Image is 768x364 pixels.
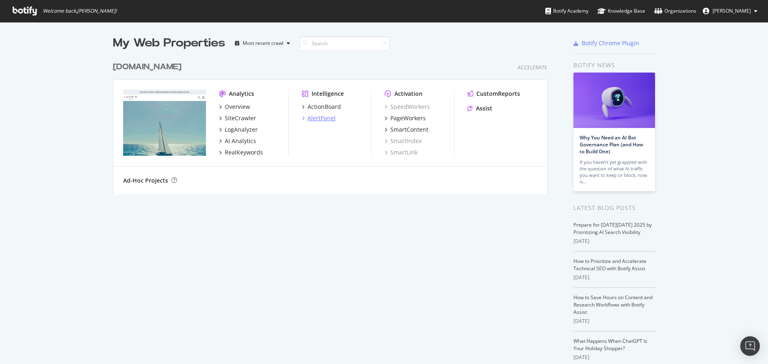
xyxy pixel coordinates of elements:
[229,90,254,98] div: Analytics
[308,114,336,122] div: AlertPanel
[573,73,655,128] img: Why You Need an AI Bot Governance Plan (and How to Build One)
[545,7,589,15] div: Botify Academy
[219,103,250,111] a: Overview
[219,126,258,134] a: LogAnalyzer
[113,61,181,73] div: [DOMAIN_NAME]
[573,203,655,212] div: Latest Blog Posts
[696,4,764,18] button: [PERSON_NAME]
[385,103,430,111] a: SpeedWorkers
[476,104,492,113] div: Assist
[308,103,341,111] div: ActionBoard
[573,338,647,352] a: What Happens When ChatGPT Is Your Holiday Shopper?
[573,221,652,236] a: Prepare for [DATE][DATE] 2025 by Prioritizing AI Search Visibility
[225,137,256,145] div: AI Analytics
[390,126,428,134] div: SmartContent
[573,354,655,361] div: [DATE]
[123,176,168,185] div: Ad-Hoc Projects
[219,114,256,122] a: SiteCrawler
[225,126,258,134] div: LogAnalyzer
[467,104,492,113] a: Assist
[225,103,250,111] div: Overview
[385,148,418,157] a: SmartLink
[390,114,426,122] div: PageWorkers
[385,126,428,134] a: SmartContent
[573,61,655,70] div: Botify news
[467,90,520,98] a: CustomReports
[385,114,426,122] a: PageWorkers
[573,318,655,325] div: [DATE]
[113,35,225,51] div: My Web Properties
[225,148,263,157] div: RealKeywords
[302,103,341,111] a: ActionBoard
[573,258,646,272] a: How to Prioritize and Accelerate Technical SEO with Botify Assist
[123,90,206,156] img: lucrin.com
[518,64,547,71] div: Accelerate
[243,41,283,46] div: Most recent crawl
[654,7,696,15] div: Organizations
[598,7,645,15] div: Knowledge Base
[219,137,256,145] a: AI Analytics
[385,137,422,145] a: SmartIndex
[573,39,639,47] a: Botify Chrome Plugin
[43,8,117,14] span: Welcome back, [PERSON_NAME] !
[573,294,653,315] a: How to Save Hours on Content and Research Workflows with Botify Assist
[300,36,390,51] input: Search
[580,159,649,185] div: If you haven’t yet grappled with the question of what AI traffic you want to keep or block, now is…
[225,114,256,122] div: SiteCrawler
[113,61,185,73] a: [DOMAIN_NAME]
[740,336,760,356] div: Open Intercom Messenger
[582,39,639,47] div: Botify Chrome Plugin
[113,51,554,194] div: grid
[580,134,643,155] a: Why You Need an AI Bot Governance Plan (and How to Build One)
[713,7,751,14] span: Anaëlle Dadar
[232,37,293,50] button: Most recent crawl
[476,90,520,98] div: CustomReports
[573,274,655,281] div: [DATE]
[219,148,263,157] a: RealKeywords
[573,238,655,245] div: [DATE]
[302,114,336,122] a: AlertPanel
[312,90,344,98] div: Intelligence
[394,90,423,98] div: Activation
